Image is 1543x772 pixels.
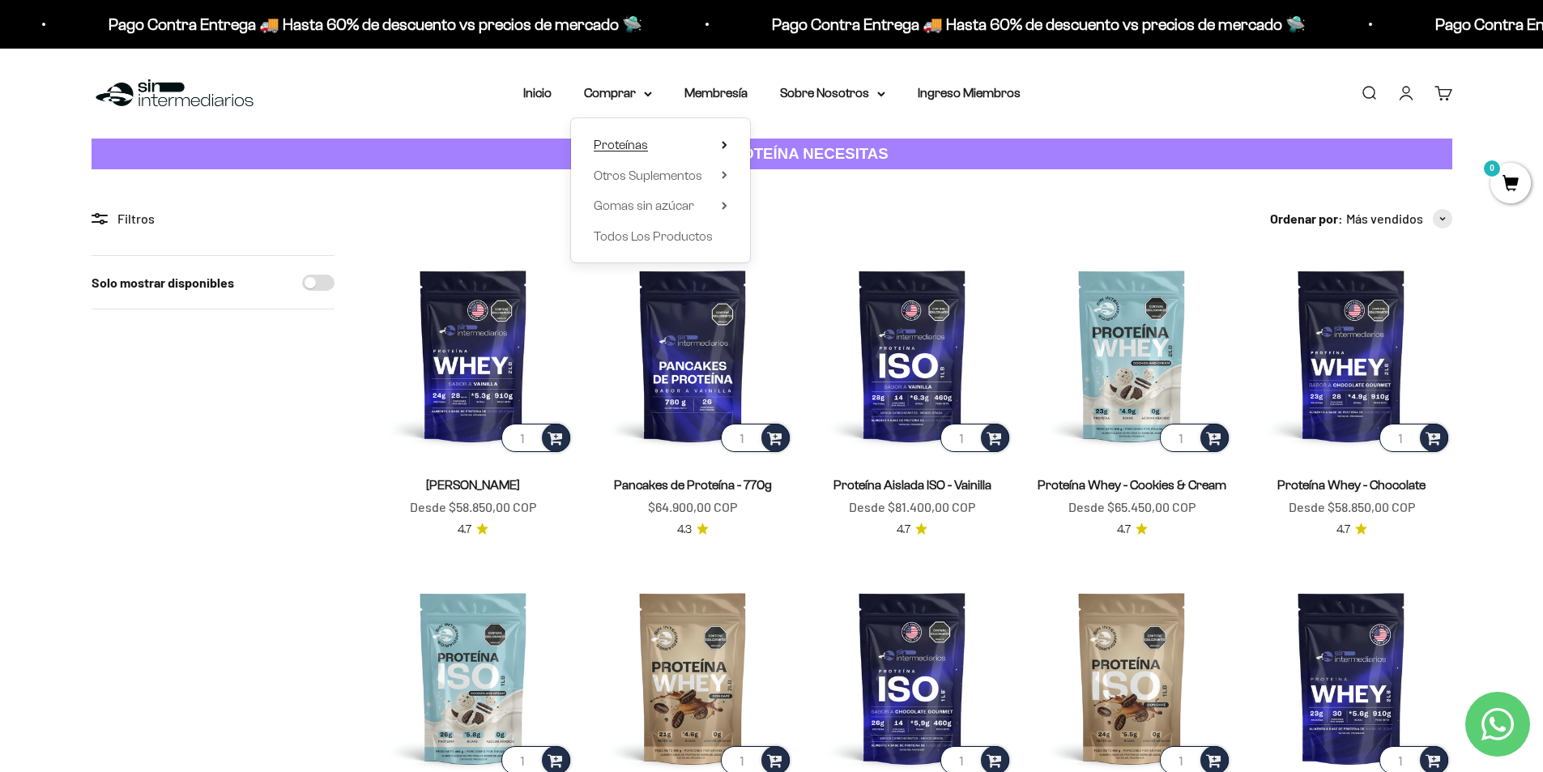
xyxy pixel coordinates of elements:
summary: Sobre Nosotros [780,83,885,104]
span: Otros Suplementos [594,168,702,182]
p: Pago Contra Entrega 🚚 Hasta 60% de descuento vs precios de mercado 🛸 [772,11,1306,37]
a: 4.34.3 de 5.0 estrellas [677,521,709,539]
summary: Gomas sin azúcar [594,195,727,216]
summary: Comprar [584,83,652,104]
a: 4.74.7 de 5.0 estrellas [1336,521,1367,539]
span: 4.3 [677,521,692,539]
a: 4.74.7 de 5.0 estrellas [897,521,927,539]
a: 4.74.7 de 5.0 estrellas [1117,521,1148,539]
a: Membresía [684,86,748,100]
span: Gomas sin azúcar [594,198,694,212]
a: Proteína Aislada ISO - Vainilla [833,478,991,492]
sale-price: Desde $58.850,00 COP [410,497,536,518]
span: 4.7 [458,521,471,539]
a: Pancakes de Proteína - 770g [614,478,772,492]
a: Ingreso Miembros [918,86,1021,100]
span: Todos Los Productos [594,229,713,243]
span: 4.7 [1117,521,1131,539]
sale-price: Desde $58.850,00 COP [1289,497,1415,518]
a: CUANTA PROTEÍNA NECESITAS [92,139,1452,170]
p: Pago Contra Entrega 🚚 Hasta 60% de descuento vs precios de mercado 🛸 [109,11,642,37]
summary: Proteínas [594,134,727,156]
sale-price: $64.900,00 COP [648,497,737,518]
mark: 0 [1482,159,1502,178]
span: 4.7 [897,521,910,539]
a: [PERSON_NAME] [426,478,520,492]
span: Proteínas [594,138,648,151]
span: Más vendidos [1346,208,1423,229]
span: 4.7 [1336,521,1350,539]
sale-price: Desde $65.450,00 COP [1068,497,1196,518]
a: 0 [1490,176,1531,194]
a: Proteína Whey - Cookies & Cream [1038,478,1226,492]
sale-price: Desde $81.400,00 COP [849,497,975,518]
strong: CUANTA PROTEÍNA NECESITAS [654,145,889,162]
summary: Otros Suplementos [594,165,727,186]
a: Todos Los Productos [594,226,727,247]
div: Filtros [92,208,335,229]
button: Más vendidos [1346,208,1452,229]
a: 4.74.7 de 5.0 estrellas [458,521,488,539]
a: Inicio [523,86,552,100]
span: Ordenar por: [1270,208,1343,229]
a: Proteína Whey - Chocolate [1277,478,1426,492]
label: Solo mostrar disponibles [92,272,234,293]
